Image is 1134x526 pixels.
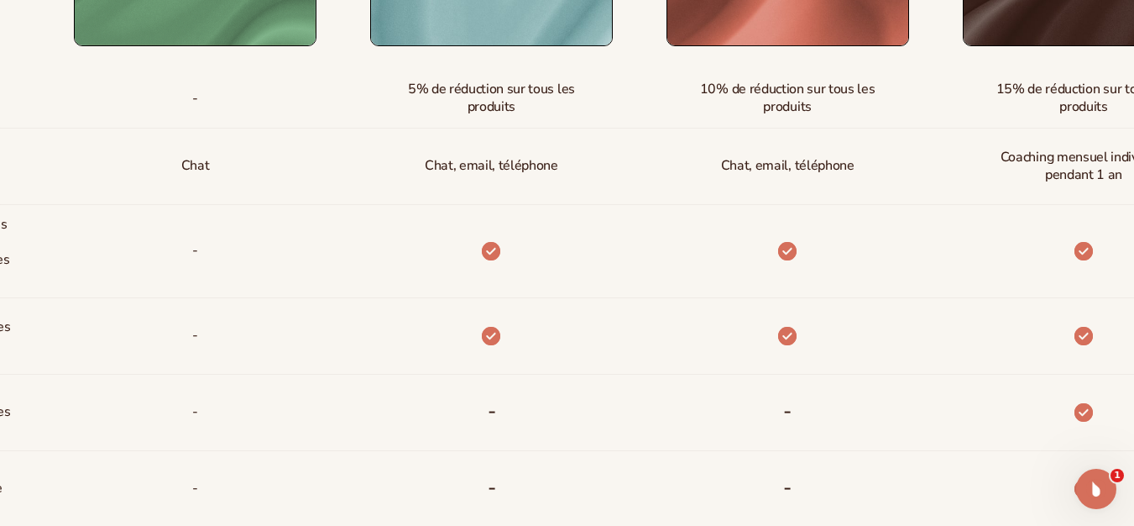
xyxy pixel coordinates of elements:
font: - [192,402,198,421]
font: - [192,479,198,497]
font: 5% de réduction sur tous les produits [408,80,575,116]
font: Chat, email, téléphone [425,156,558,175]
font: - [192,326,198,345]
font: - [192,89,198,108]
font: - [783,474,792,501]
iframe: Intercom live chat [1076,469,1116,509]
font: - [488,397,496,424]
font: - [488,474,496,501]
span: 1 [1110,469,1124,482]
font: Chat [181,156,210,175]
font: - [192,241,198,260]
font: Chat, email, téléphone [721,156,854,175]
font: - [783,397,792,424]
font: 10% de réduction sur tous les produits [700,80,875,116]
